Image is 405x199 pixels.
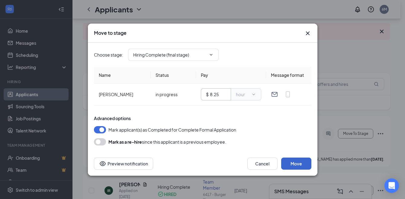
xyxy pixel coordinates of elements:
[271,91,278,98] svg: Email
[151,83,196,106] td: in progress
[108,126,236,133] span: Mark applicant(s) as Completed for Complete Formal Application
[99,92,133,97] span: [PERSON_NAME]
[94,30,127,36] h3: Move to stage
[266,67,311,83] th: Message format
[384,178,399,193] div: Open Intercom Messenger
[247,158,278,170] button: Cancel
[108,139,142,145] b: Mark as a re-hire
[196,67,266,83] th: Pay
[281,158,311,170] button: Move
[209,52,214,57] svg: ChevronDown
[94,158,153,170] button: Preview notificationEye
[94,115,311,121] div: Advanced options
[206,91,209,98] div: $
[108,138,226,145] div: since this applicant is a previous employee.
[284,91,291,98] svg: MobileSms
[151,67,196,83] th: Status
[304,30,311,37] svg: Cross
[99,160,106,167] svg: Eye
[94,67,151,83] th: Name
[304,30,311,37] button: Close
[94,51,123,58] span: Choose stage :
